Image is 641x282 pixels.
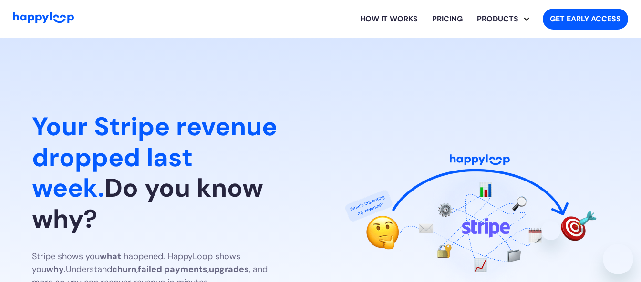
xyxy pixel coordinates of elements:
div: PRODUCTS [477,4,535,34]
strong: failed payments [138,263,207,275]
strong: upgrades [209,263,249,275]
a: Go to Home Page [13,12,74,26]
span: Your Stripe revenue dropped last week. [32,110,277,205]
iframe: Close message [541,221,560,240]
div: Explore HappyLoop use cases [470,4,535,34]
strong: why [46,263,64,275]
img: HappyLoop Logo [13,12,74,23]
em: . [64,263,66,275]
a: Get started with HappyLoop [543,9,628,30]
strong: what [100,251,121,262]
iframe: Button to launch messaging window [603,244,633,274]
div: PRODUCTS [470,13,526,25]
h1: Do you know why? [32,111,305,234]
strong: churn [112,263,136,275]
a: Learn how HappyLoop works [353,4,425,34]
a: View HappyLoop pricing plans [425,4,470,34]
